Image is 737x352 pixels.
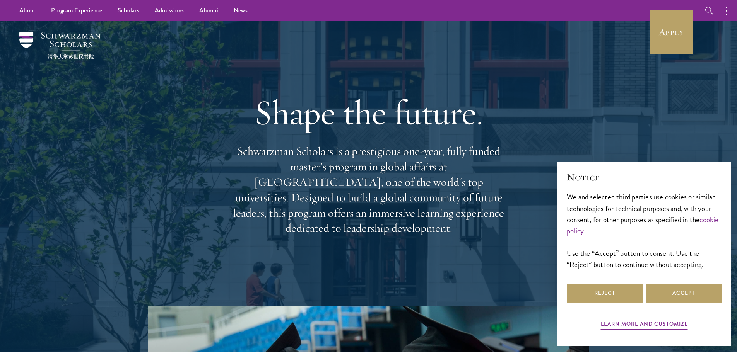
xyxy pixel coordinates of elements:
div: We and selected third parties use cookies or similar technologies for technical purposes and, wit... [567,191,722,270]
h2: Notice [567,171,722,184]
p: Schwarzman Scholars is a prestigious one-year, fully funded master’s program in global affairs at... [229,144,508,236]
button: Learn more and customize [601,319,688,331]
img: Schwarzman Scholars [19,32,101,59]
h1: Shape the future. [229,91,508,134]
button: Reject [567,284,643,303]
a: Apply [650,10,693,54]
a: cookie policy [567,214,719,236]
button: Accept [646,284,722,303]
